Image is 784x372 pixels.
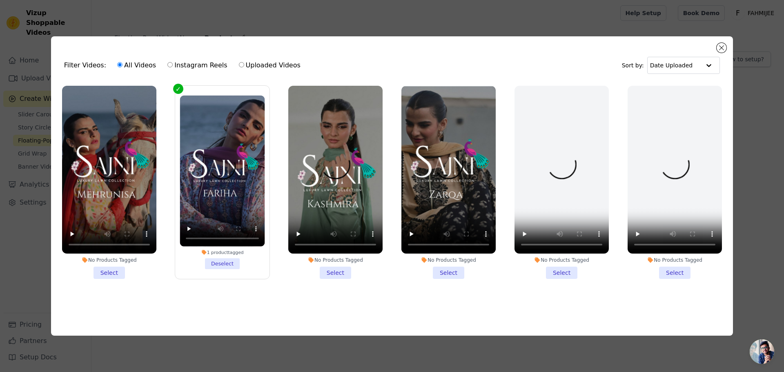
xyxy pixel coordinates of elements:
div: No Products Tagged [288,257,383,263]
div: Sort by: [622,57,720,74]
a: Open chat [750,339,774,364]
label: All Videos [117,60,156,71]
div: No Products Tagged [62,257,156,263]
button: Close modal [717,43,726,53]
div: No Products Tagged [401,257,496,263]
div: No Products Tagged [514,257,609,263]
div: Filter Videos: [64,56,305,75]
div: 1 product tagged [180,249,265,255]
label: Uploaded Videos [238,60,301,71]
div: No Products Tagged [628,257,722,263]
label: Instagram Reels [167,60,227,71]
